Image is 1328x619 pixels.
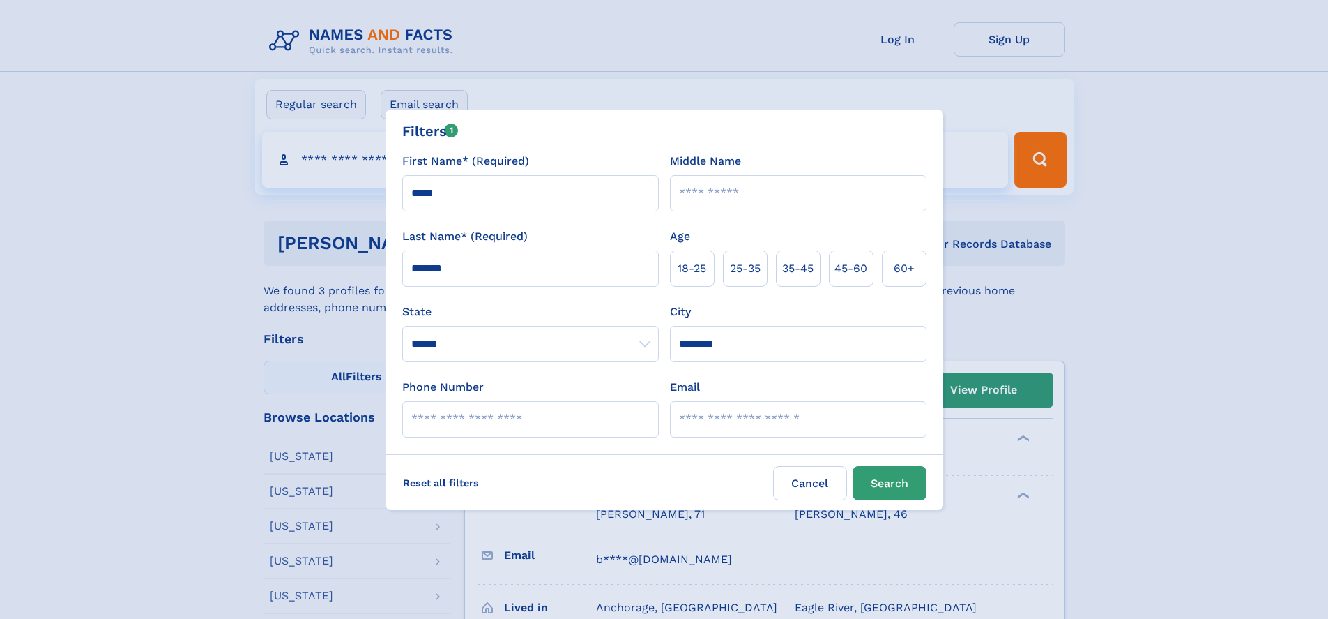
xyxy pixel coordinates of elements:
span: 60+ [894,260,915,277]
label: Cancel [773,466,847,500]
span: 18‑25 [678,260,706,277]
label: Age [670,228,690,245]
span: 35‑45 [782,260,814,277]
label: Phone Number [402,379,484,396]
label: City [670,304,691,320]
div: Filters [402,121,459,142]
span: 25‑35 [730,260,761,277]
button: Search [853,466,926,500]
span: 45‑60 [834,260,867,277]
label: Middle Name [670,153,741,170]
label: Reset all filters [394,466,488,500]
label: Email [670,379,700,396]
label: State [402,304,659,320]
label: First Name* (Required) [402,153,529,170]
label: Last Name* (Required) [402,228,528,245]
